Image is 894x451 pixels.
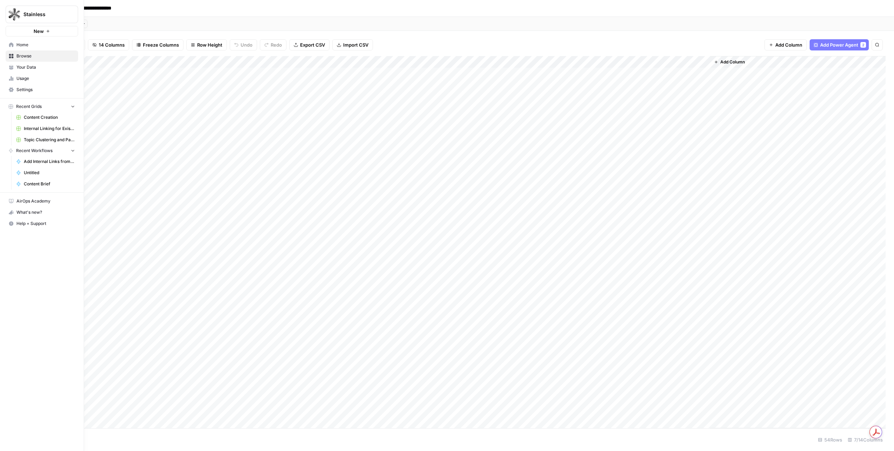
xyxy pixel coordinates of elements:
[16,198,75,204] span: AirOps Academy
[13,178,78,190] a: Content Brief
[16,148,53,154] span: Recent Workflows
[815,434,845,445] div: 54 Rows
[16,64,75,70] span: Your Data
[241,41,252,48] span: Undo
[775,41,802,48] span: Add Column
[764,39,807,50] button: Add Column
[6,145,78,156] button: Recent Workflows
[16,75,75,82] span: Usage
[99,41,125,48] span: 14 Columns
[16,103,42,110] span: Recent Grids
[271,41,282,48] span: Redo
[862,42,864,48] span: 2
[13,167,78,178] a: Untitled
[8,8,21,21] img: Stainless Logo
[13,134,78,145] a: Topic Clustering and Page Type Grid
[24,170,75,176] span: Untitled
[24,181,75,187] span: Content Brief
[197,41,222,48] span: Row Height
[6,218,78,229] button: Help + Support
[13,156,78,167] a: Add Internal Links from KB
[24,114,75,121] span: Content Creation
[810,39,869,50] button: Add Power Agent2
[23,11,66,18] span: Stainless
[13,112,78,123] a: Content Creation
[16,53,75,59] span: Browse
[289,39,330,50] button: Export CSV
[24,125,75,132] span: Internal Linking for Existing Content
[6,39,78,50] a: Home
[88,39,129,50] button: 14 Columns
[343,41,368,48] span: Import CSV
[6,62,78,73] a: Your Data
[845,434,886,445] div: 7/14 Columns
[16,42,75,48] span: Home
[143,41,179,48] span: Freeze Columns
[24,137,75,143] span: Topic Clustering and Page Type Grid
[230,39,257,50] button: Undo
[6,50,78,62] a: Browse
[6,207,78,218] button: What's new?
[820,41,858,48] span: Add Power Agent
[6,84,78,95] a: Settings
[13,123,78,134] a: Internal Linking for Existing Content
[6,196,78,207] a: AirOps Academy
[6,6,78,23] button: Workspace: Stainless
[300,41,325,48] span: Export CSV
[34,28,44,35] span: New
[24,158,75,165] span: Add Internal Links from KB
[6,73,78,84] a: Usage
[720,59,745,65] span: Add Column
[332,39,373,50] button: Import CSV
[16,220,75,227] span: Help + Support
[860,42,866,48] div: 2
[6,101,78,112] button: Recent Grids
[260,39,286,50] button: Redo
[6,207,78,218] div: What's new?
[711,57,748,67] button: Add Column
[16,87,75,93] span: Settings
[6,26,78,36] button: New
[186,39,227,50] button: Row Height
[132,39,183,50] button: Freeze Columns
